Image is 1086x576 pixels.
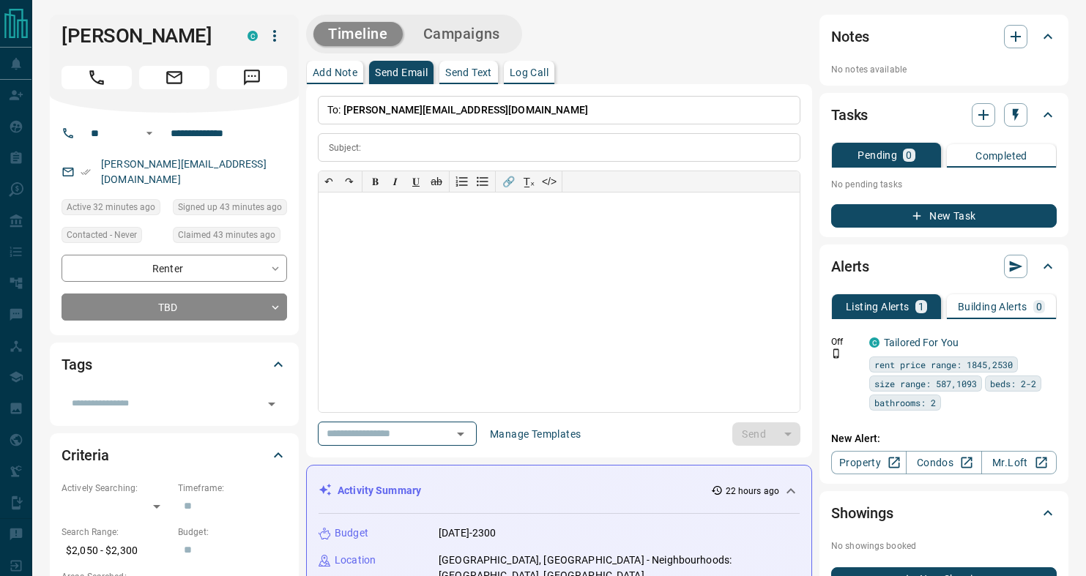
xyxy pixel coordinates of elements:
h2: Showings [831,501,893,525]
p: To: [318,96,800,124]
p: 22 hours ago [726,485,779,498]
p: Send Text [445,67,492,78]
button: ab [426,171,447,192]
span: Message [217,66,287,89]
p: No showings booked [831,539,1057,553]
span: Contacted - Never [67,228,137,242]
h2: Tasks [831,103,868,127]
button: Campaigns [409,22,515,46]
button: Manage Templates [481,422,590,446]
div: Notes [831,19,1057,54]
div: TBD [62,293,287,321]
button: 𝐁 [365,171,385,192]
p: 0 [906,150,912,160]
p: Activity Summary [338,483,421,498]
h1: [PERSON_NAME] [62,24,226,48]
h2: Criteria [62,444,109,467]
span: 𝐔 [412,176,420,187]
span: Active 32 minutes ago [67,200,155,214]
p: Subject: [329,141,361,154]
button: Timeline [313,22,403,46]
a: Condos [906,451,981,474]
span: size range: 587,1093 [874,376,977,391]
p: Actively Searching: [62,482,171,495]
h2: Tags [62,353,92,376]
span: bathrooms: 2 [874,395,936,410]
p: New Alert: [831,431,1057,446]
h2: Alerts [831,255,869,278]
div: condos.ca [869,337,879,348]
div: Tasks [831,97,1057,132]
p: Listing Alerts [846,302,910,312]
p: No notes available [831,63,1057,76]
div: Showings [831,495,1057,531]
button: Bullet list [472,171,493,192]
p: Send Email [375,67,428,78]
button: </> [539,171,559,192]
button: 𝐔 [406,171,426,192]
p: Building Alerts [958,302,1027,312]
p: Location [335,553,376,568]
p: No pending tasks [831,173,1057,195]
a: Property [831,451,907,474]
p: 0 [1036,302,1042,312]
svg: Email Verified [81,167,91,177]
div: Tue Aug 12 2025 [173,227,287,247]
span: Call [62,66,132,89]
div: condos.ca [248,31,258,41]
p: Pending [858,150,897,160]
button: ↶ [319,171,339,192]
p: $2,050 - $2,300 [62,539,171,563]
span: Email [139,66,209,89]
svg: Push Notification Only [831,348,841,359]
p: Log Call [510,67,548,78]
span: Signed up 43 minutes ago [178,200,282,214]
p: [DATE]-2300 [439,525,496,541]
div: Renter [62,255,287,282]
div: Tue Aug 12 2025 [173,199,287,220]
p: Add Note [313,67,357,78]
button: T̲ₓ [518,171,539,192]
p: Budget: [178,525,287,539]
button: 𝑰 [385,171,406,192]
p: Timeframe: [178,482,287,495]
p: Completed [975,151,1027,161]
a: Tailored For You [884,337,959,348]
h2: Notes [831,25,869,48]
div: Activity Summary22 hours ago [319,477,800,504]
a: [PERSON_NAME][EMAIL_ADDRESS][DOMAIN_NAME] [101,158,267,185]
a: Mr.Loft [981,451,1057,474]
span: Claimed 43 minutes ago [178,228,275,242]
div: split button [732,422,800,446]
span: rent price range: 1845,2530 [874,357,1013,372]
p: Search Range: [62,525,171,539]
div: Alerts [831,249,1057,284]
button: Numbered list [452,171,472,192]
div: Tags [62,347,287,382]
span: [PERSON_NAME][EMAIL_ADDRESS][DOMAIN_NAME] [343,104,588,116]
div: Tue Aug 12 2025 [62,199,165,220]
p: Off [831,335,860,348]
button: Open [261,394,282,414]
span: beds: 2-2 [990,376,1036,391]
button: Open [450,424,471,444]
button: ↷ [339,171,360,192]
button: New Task [831,204,1057,228]
p: Budget [335,525,368,541]
div: Criteria [62,438,287,473]
button: Open [141,124,158,142]
s: ab [431,176,442,187]
p: 1 [918,302,924,312]
button: 🔗 [498,171,518,192]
